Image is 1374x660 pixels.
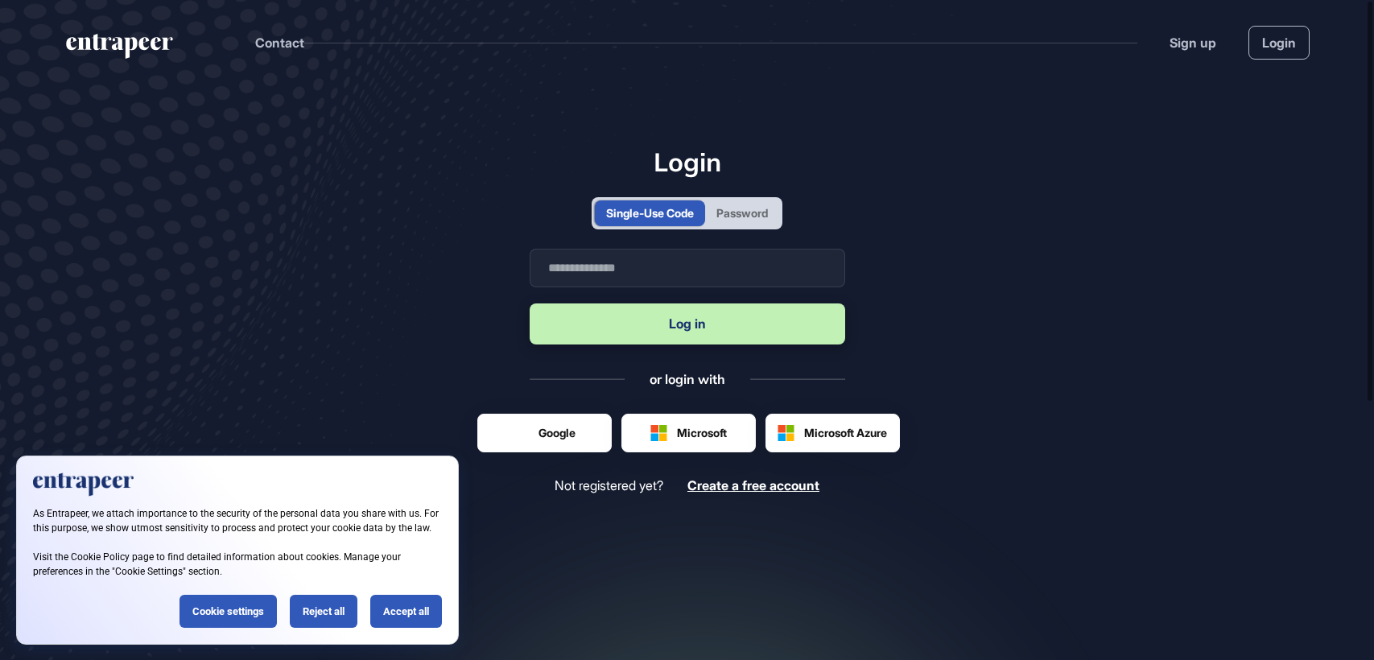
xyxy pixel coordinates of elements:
button: Contact [255,32,304,53]
a: entrapeer-logo [64,34,175,64]
span: Not registered yet? [555,478,663,493]
div: Password [716,204,768,221]
a: Sign up [1170,33,1216,52]
button: Log in [530,303,845,344]
a: Create a free account [687,478,819,493]
div: Single-Use Code [606,204,694,221]
h1: Login [530,146,845,177]
span: Create a free account [687,477,819,493]
a: Login [1248,26,1310,60]
div: or login with [650,370,725,388]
